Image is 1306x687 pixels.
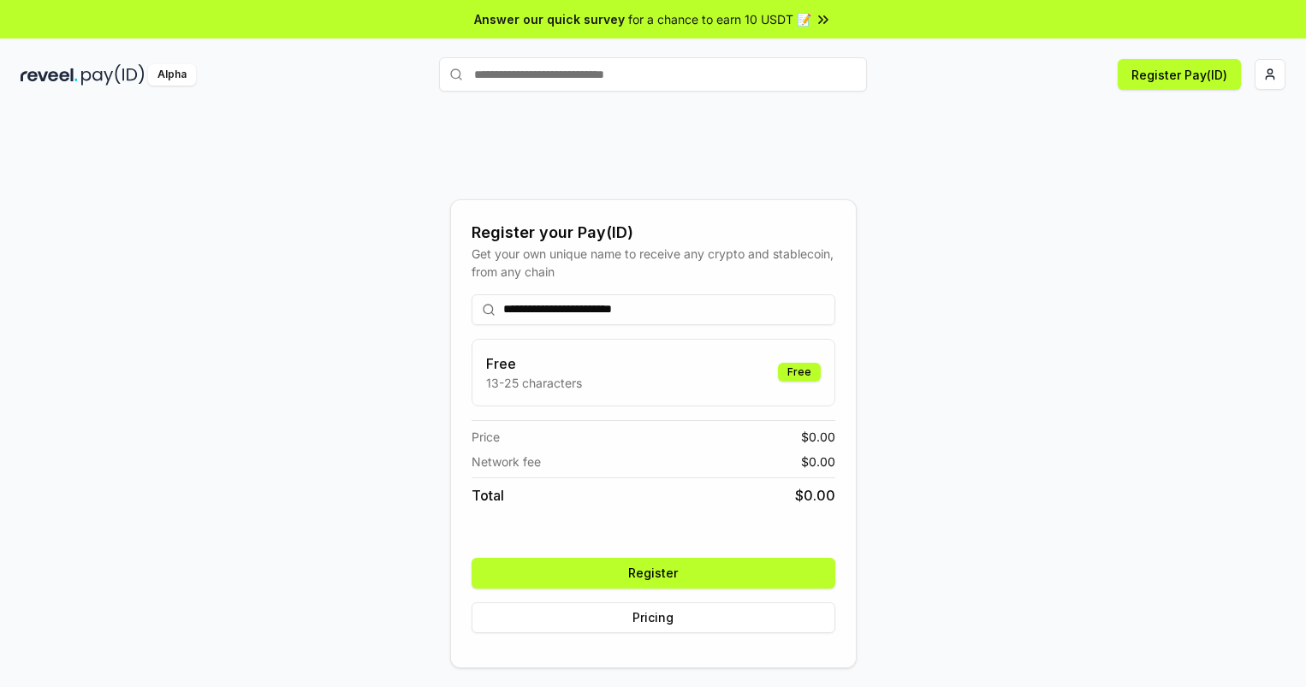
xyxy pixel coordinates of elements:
[21,64,78,86] img: reveel_dark
[1118,59,1241,90] button: Register Pay(ID)
[472,558,835,589] button: Register
[801,453,835,471] span: $ 0.00
[628,10,811,28] span: for a chance to earn 10 USDT 📝
[472,221,835,245] div: Register your Pay(ID)
[472,485,504,506] span: Total
[472,602,835,633] button: Pricing
[472,245,835,281] div: Get your own unique name to receive any crypto and stablecoin, from any chain
[486,374,582,392] p: 13-25 characters
[795,485,835,506] span: $ 0.00
[472,453,541,471] span: Network fee
[474,10,625,28] span: Answer our quick survey
[81,64,145,86] img: pay_id
[486,353,582,374] h3: Free
[148,64,196,86] div: Alpha
[778,363,821,382] div: Free
[472,428,500,446] span: Price
[801,428,835,446] span: $ 0.00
